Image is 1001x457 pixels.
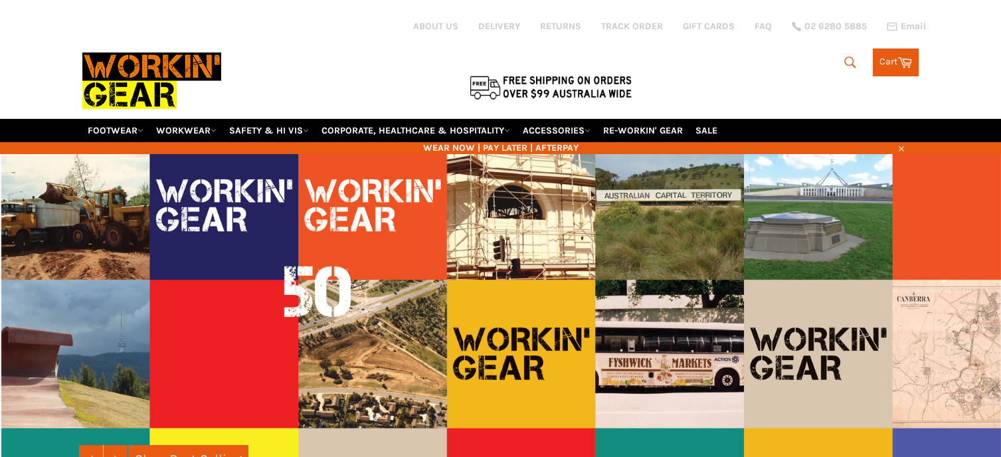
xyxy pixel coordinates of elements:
[82,141,919,154] span: WEAR NOW | PAY LATER | AFTERPAY
[82,119,149,142] a: FOOTWEAR
[468,73,634,101] img: Flat $9.95 shipping Australia wide
[690,119,723,142] a: SALE
[413,20,458,33] a: ABOUT US
[151,119,222,142] a: WORKWEAR
[478,20,520,33] a: DELIVERY
[792,22,867,31] a: 02 6280 5885
[873,48,919,76] a: Cart
[901,22,926,31] span: Email
[683,20,735,33] a: GIFT CARDS
[82,43,221,118] img: Workin Gear leaders in Workwear, Safety Boots, PPE, Uniforms. Australia's No.1 in Workwear
[224,119,314,142] a: SAFETY & HI VIS
[316,119,515,142] a: CORPORATE, HEALTHCARE & HOSPITALITY
[887,21,926,32] a: Email
[598,119,688,142] a: RE-WORKIN' GEAR
[540,20,581,33] a: RETURNS
[517,119,596,142] a: ACCESSORIES
[601,20,663,33] a: TRACK ORDER
[804,22,867,31] span: 02 6280 5885
[755,20,772,33] a: FAQ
